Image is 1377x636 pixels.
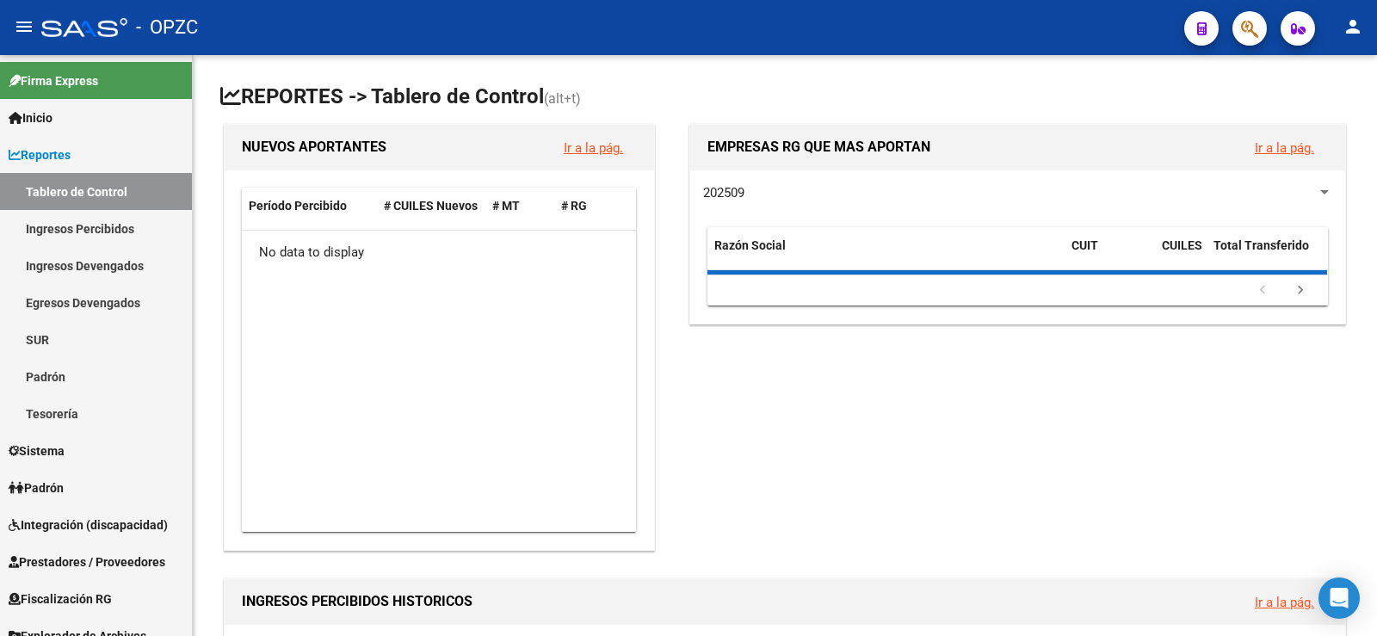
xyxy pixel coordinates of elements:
[544,90,581,107] span: (alt+t)
[1318,577,1360,619] div: Open Intercom Messenger
[249,199,347,213] span: Período Percibido
[564,140,623,156] a: Ir a la pág.
[1284,281,1317,300] a: go to next page
[9,441,65,460] span: Sistema
[242,231,636,274] div: No data to display
[707,139,930,155] span: EMPRESAS RG QUE MAS APORTAN
[242,188,377,225] datatable-header-cell: Período Percibido
[1155,227,1207,284] datatable-header-cell: CUILES
[550,132,637,164] button: Ir a la pág.
[9,479,64,497] span: Padrón
[703,185,744,201] span: 202509
[714,238,786,252] span: Razón Social
[9,108,52,127] span: Inicio
[561,199,587,213] span: # RG
[9,553,165,571] span: Prestadores / Proveedores
[14,16,34,37] mat-icon: menu
[9,71,98,90] span: Firma Express
[242,593,472,609] span: INGRESOS PERCIBIDOS HISTORICOS
[1255,595,1314,610] a: Ir a la pág.
[242,139,386,155] span: NUEVOS APORTANTES
[485,188,554,225] datatable-header-cell: # MT
[1343,16,1363,37] mat-icon: person
[492,199,520,213] span: # MT
[554,188,623,225] datatable-header-cell: # RG
[9,145,71,164] span: Reportes
[1162,238,1202,252] span: CUILES
[1241,132,1328,164] button: Ir a la pág.
[136,9,198,46] span: - OPZC
[1246,281,1279,300] a: go to previous page
[9,516,168,534] span: Integración (discapacidad)
[384,199,478,213] span: # CUILES Nuevos
[1207,227,1327,284] datatable-header-cell: Total Transferido
[220,83,1349,113] h1: REPORTES -> Tablero de Control
[1071,238,1098,252] span: CUIT
[1213,238,1309,252] span: Total Transferido
[1241,586,1328,618] button: Ir a la pág.
[9,590,112,608] span: Fiscalización RG
[377,188,486,225] datatable-header-cell: # CUILES Nuevos
[1255,140,1314,156] a: Ir a la pág.
[707,227,1065,284] datatable-header-cell: Razón Social
[1065,227,1155,284] datatable-header-cell: CUIT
